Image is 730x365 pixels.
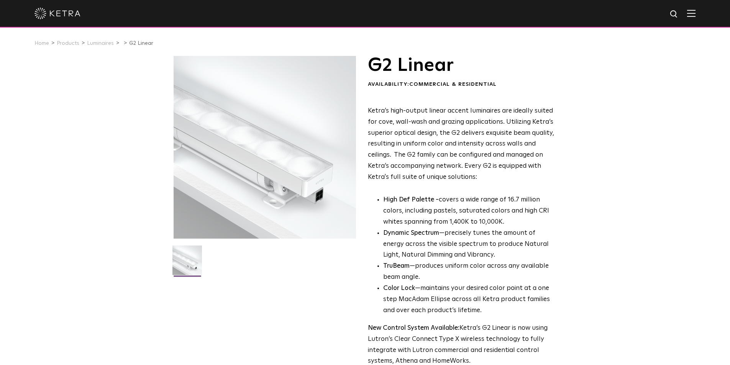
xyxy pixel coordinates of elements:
[383,261,554,283] li: —produces uniform color across any available beam angle.
[34,41,49,46] a: Home
[368,325,459,331] strong: New Control System Available:
[383,263,410,269] strong: TruBeam
[87,41,114,46] a: Luminaires
[669,10,679,19] img: search icon
[129,41,153,46] a: G2 Linear
[383,285,415,291] strong: Color Lock
[34,8,80,19] img: ketra-logo-2019-white
[383,196,439,203] strong: High Def Palette -
[57,41,79,46] a: Products
[409,82,497,87] span: Commercial & Residential
[368,56,554,75] h1: G2 Linear
[383,195,554,228] p: covers a wide range of 16.7 million colors, including pastels, saturated colors and high CRI whit...
[383,230,439,236] strong: Dynamic Spectrum
[687,10,696,17] img: Hamburger%20Nav.svg
[172,246,202,281] img: G2-Linear-2021-Web-Square
[368,106,554,183] p: Ketra’s high-output linear accent luminaires are ideally suited for cove, wall-wash and grazing a...
[383,283,554,316] li: —maintains your desired color point at a one step MacAdam Ellipse across all Ketra product famili...
[383,228,554,261] li: —precisely tunes the amount of energy across the visible spectrum to produce Natural Light, Natur...
[368,81,554,88] div: Availability:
